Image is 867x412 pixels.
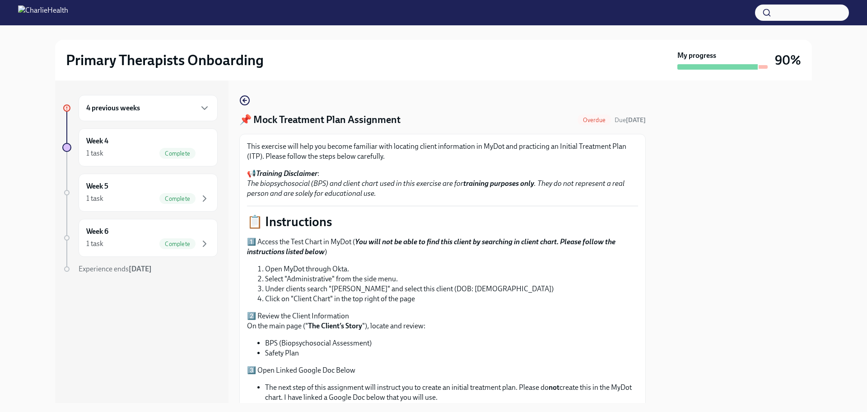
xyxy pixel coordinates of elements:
[615,116,646,124] span: August 8th, 2025 07:00
[247,169,638,199] p: 📢 :
[247,142,638,161] p: This exercise will help you become familiar with locating client information in MyDot and practic...
[677,51,716,61] strong: My progress
[578,117,611,123] span: Overdue
[86,103,140,113] h6: 4 previous weeks
[265,274,638,284] li: Select "Administrative" from the side menu.
[265,294,638,304] li: Click on "Client Chart" in the top right of the page
[86,227,108,237] h6: Week 6
[62,174,218,212] a: Week 51 taskComplete
[86,239,103,249] div: 1 task
[247,237,638,257] p: 1️⃣ Access the Test Chart in MyDot ( )
[18,5,68,20] img: CharlieHealth
[775,52,801,68] h3: 90%
[86,194,103,204] div: 1 task
[86,181,108,191] h6: Week 5
[463,179,534,188] strong: training purposes only
[159,241,196,247] span: Complete
[247,365,638,375] p: 3️⃣ Open Linked Google Doc Below
[265,338,638,348] li: BPS (Biopsychosocial Assessment)
[615,116,646,124] span: Due
[79,95,218,121] div: 4 previous weeks
[86,136,108,146] h6: Week 4
[247,179,625,198] em: The biopsychosocial (BPS) and client chart used in this exercise are for . They do not represent ...
[265,348,638,358] li: Safety Plan
[265,383,638,403] li: The next step of this assignment will instruct you to create an initial treatment plan. Please do...
[247,213,638,230] p: 📋 Instructions
[256,169,317,178] strong: Training Disclaimer
[66,51,264,69] h2: Primary Therapists Onboarding
[265,264,638,274] li: Open MyDot through Okta.
[265,284,638,294] li: Under clients search "[PERSON_NAME]" and select this client (DOB: [DEMOGRAPHIC_DATA])
[247,237,615,256] strong: You will not be able to find this client by searching in client chart. Please follow the instruct...
[239,113,401,127] h4: 📌 Mock Treatment Plan Assignment
[159,195,196,202] span: Complete
[129,265,152,273] strong: [DATE]
[308,322,362,330] strong: The Client’s Story
[247,311,638,331] p: 2️⃣ Review the Client Information On the main page (" "), locate and review:
[86,148,103,158] div: 1 task
[79,265,152,273] span: Experience ends
[62,219,218,257] a: Week 61 taskComplete
[159,150,196,157] span: Complete
[62,128,218,166] a: Week 41 taskComplete
[549,383,559,392] strong: not
[626,116,646,124] strong: [DATE]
